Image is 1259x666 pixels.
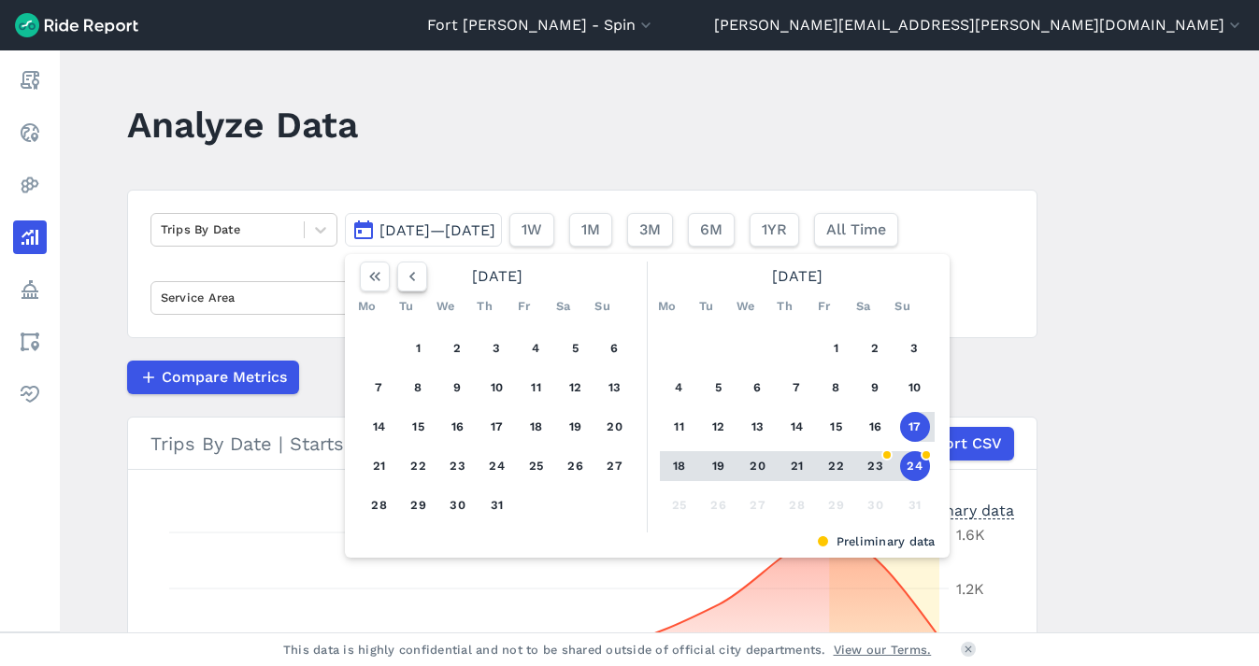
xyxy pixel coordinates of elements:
[522,412,551,442] button: 18
[704,451,734,481] button: 19
[522,451,551,481] button: 25
[600,373,630,403] button: 13
[13,273,47,306] a: Policy
[770,291,800,321] div: Th
[834,641,932,659] a: View our Terms.
[365,490,394,520] button: 28
[900,490,930,520] button: 31
[443,451,473,481] button: 23
[826,219,886,241] span: All Time
[822,451,851,481] button: 22
[379,221,495,239] span: [DATE]—[DATE]
[509,291,539,321] div: Fr
[731,291,761,321] div: We
[13,116,47,149] a: Realtime
[822,412,851,442] button: 15
[392,291,422,321] div: Tu
[894,500,1014,519] div: Preliminary data
[13,377,47,411] a: Health
[861,412,891,442] button: 16
[900,333,930,363] button: 3
[482,451,512,481] button: 24
[762,219,787,241] span: 1YR
[404,412,434,442] button: 15
[443,412,473,442] button: 16
[665,373,694,403] button: 4
[470,291,500,321] div: Th
[743,451,773,481] button: 20
[822,333,851,363] button: 1
[704,490,734,520] button: 26
[509,213,554,247] button: 1W
[359,532,936,550] div: Preliminary data
[956,580,984,598] tspan: 1.2K
[822,490,851,520] button: 29
[522,219,542,241] span: 1W
[665,490,694,520] button: 25
[822,373,851,403] button: 8
[569,213,612,247] button: 1M
[849,291,879,321] div: Sa
[127,361,299,394] button: Compare Metrics
[782,373,812,403] button: 7
[888,291,918,321] div: Su
[814,213,898,247] button: All Time
[561,451,591,481] button: 26
[900,373,930,403] button: 10
[782,451,812,481] button: 21
[443,373,473,403] button: 9
[427,14,655,36] button: Fort [PERSON_NAME] - Spin
[700,219,722,241] span: 6M
[743,373,773,403] button: 6
[692,291,722,321] div: Tu
[704,373,734,403] button: 5
[861,333,891,363] button: 2
[13,64,47,97] a: Report
[665,412,694,442] button: 11
[900,451,930,481] button: 24
[639,219,661,241] span: 3M
[482,412,512,442] button: 17
[404,333,434,363] button: 1
[809,291,839,321] div: Fr
[600,451,630,481] button: 27
[861,451,891,481] button: 23
[956,526,985,544] tspan: 1.6K
[861,490,891,520] button: 30
[782,490,812,520] button: 28
[652,262,942,291] div: [DATE]
[365,451,394,481] button: 21
[588,291,618,321] div: Su
[482,373,512,403] button: 10
[443,333,473,363] button: 2
[714,14,1244,36] button: [PERSON_NAME][EMAIL_ADDRESS][PERSON_NAME][DOMAIN_NAME]
[750,213,799,247] button: 1YR
[13,168,47,202] a: Heatmaps
[162,366,287,389] span: Compare Metrics
[918,432,1002,455] span: Export CSV
[443,490,473,520] button: 30
[900,412,930,442] button: 17
[365,373,394,403] button: 7
[482,333,512,363] button: 3
[150,427,1014,461] div: Trips By Date | Starts | Spin
[549,291,579,321] div: Sa
[600,412,630,442] button: 20
[404,451,434,481] button: 22
[600,333,630,363] button: 6
[652,291,682,321] div: Mo
[782,412,812,442] button: 14
[482,490,512,520] button: 31
[561,333,591,363] button: 5
[352,262,642,291] div: [DATE]
[743,490,773,520] button: 27
[431,291,461,321] div: We
[127,99,358,150] h1: Analyze Data
[688,213,735,247] button: 6M
[704,412,734,442] button: 12
[665,451,694,481] button: 18
[561,373,591,403] button: 12
[345,213,502,247] button: [DATE]—[DATE]
[13,325,47,359] a: Areas
[861,373,891,403] button: 9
